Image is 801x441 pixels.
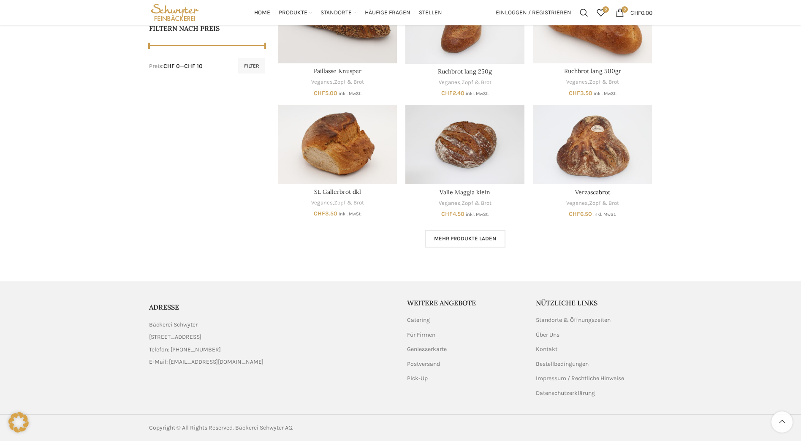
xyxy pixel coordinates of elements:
a: Catering [407,316,431,324]
small: inkl. MwSt. [593,212,616,217]
a: Bestellbedingungen [536,360,589,368]
a: Stellen [419,4,442,21]
a: Zopf & Brot [462,79,491,87]
span: Bäckerei Schwyter [149,320,198,329]
a: 0 [592,4,609,21]
a: Zopf & Brot [589,78,619,86]
a: Veganes [566,78,588,86]
span: CHF [314,90,325,97]
a: 0 CHF0.00 [611,4,657,21]
a: Produkte [279,4,312,21]
span: ADRESSE [149,303,179,311]
span: [STREET_ADDRESS] [149,332,201,342]
small: inkl. MwSt. [594,91,616,96]
span: Einloggen / Registrieren [496,10,571,16]
bdi: 3.50 [569,90,592,97]
a: Pick-Up [407,374,429,383]
a: Mehr Produkte laden [425,230,505,248]
div: Meine Wunschliste [592,4,609,21]
a: Veganes [439,79,460,87]
a: List item link [149,345,394,354]
a: List item link [149,357,394,367]
div: , [405,199,524,207]
a: Für Firmen [407,331,436,339]
a: Home [254,4,270,21]
small: inkl. MwSt. [339,211,361,217]
h5: Weitere Angebote [407,298,524,308]
a: Ruchbrot lang 500gr [564,67,621,75]
div: , [533,199,652,207]
small: inkl. MwSt. [466,212,489,217]
a: St. Gallerbrot dkl [278,105,397,184]
span: CHF 10 [184,63,203,70]
a: St. Gallerbrot dkl [314,188,361,196]
a: Verzascabrot [575,188,610,196]
small: inkl. MwSt. [466,91,489,96]
a: Kontakt [536,345,558,354]
a: Veganes [566,199,588,207]
a: Zopf & Brot [589,199,619,207]
a: Standorte [320,4,356,21]
a: Veganes [311,199,333,207]
bdi: 0.00 [630,9,652,16]
a: Suchen [576,4,592,21]
a: Veganes [311,78,333,86]
bdi: 6.50 [569,210,592,218]
div: Copyright © All Rights Reserved. Bäckerei Schwyter AG. [149,423,396,433]
span: Mehr Produkte laden [434,235,496,242]
span: 0 [603,6,609,13]
a: Ruchbrot lang 250g [438,68,492,75]
a: Paillasse Knusper [314,67,361,75]
bdi: 4.50 [441,210,464,218]
a: Verzascabrot [533,105,652,184]
a: Valle Maggia klein [440,188,490,196]
span: CHF [441,210,453,218]
a: Postversand [407,360,441,368]
span: Häufige Fragen [365,9,410,17]
span: CHF [569,90,580,97]
h5: Nützliche Links [536,298,652,308]
a: Valle Maggia klein [405,105,524,184]
small: inkl. MwSt. [339,91,361,96]
a: Häufige Fragen [365,4,410,21]
a: Zopf & Brot [334,78,364,86]
bdi: 3.50 [314,210,337,217]
div: , [533,78,652,86]
a: Standorte & Öffnungszeiten [536,316,611,324]
span: CHF [569,210,580,218]
div: , [278,78,397,86]
div: Main navigation [205,4,491,21]
a: Datenschutzerklärung [536,389,596,397]
a: Veganes [439,199,460,207]
div: Preis: — [149,62,203,71]
span: 0 [622,6,628,13]
span: CHF [630,9,641,16]
h5: Filtern nach Preis [149,24,266,33]
a: Scroll to top button [771,411,793,433]
a: Einloggen / Registrieren [491,4,576,21]
a: Zopf & Brot [462,199,491,207]
bdi: 5.00 [314,90,337,97]
div: , [405,79,524,87]
span: Produkte [279,9,307,17]
span: Home [254,9,270,17]
span: Standorte [320,9,352,17]
button: Filter [238,58,265,73]
a: Site logo [149,8,201,16]
a: Zopf & Brot [334,199,364,207]
div: , [278,199,397,207]
bdi: 2.40 [441,90,464,97]
span: Stellen [419,9,442,17]
a: Impressum / Rechtliche Hinweise [536,374,625,383]
a: Geniesserkarte [407,345,448,354]
a: Über Uns [536,331,560,339]
span: CHF 0 [163,63,180,70]
span: CHF [314,210,325,217]
span: CHF [441,90,453,97]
